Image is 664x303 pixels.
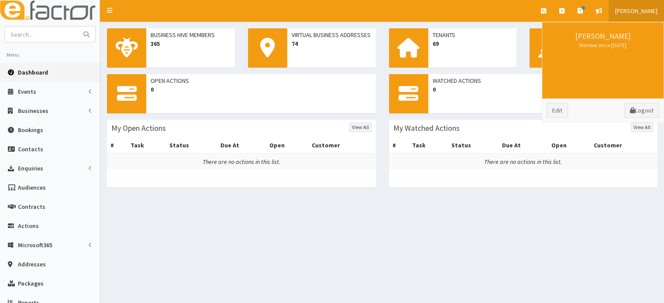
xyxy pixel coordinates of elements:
th: Due At [499,137,547,153]
th: Customer [308,137,375,153]
span: 69 [433,39,513,48]
th: Due At [217,137,266,153]
span: Addresses [18,260,46,268]
span: Watched Actions [433,76,654,85]
span: Businesses [18,107,48,115]
span: Contracts [18,203,45,211]
span: Contacts [18,145,43,153]
h3: My Open Actions [111,124,166,132]
span: Bookings [18,126,43,134]
i: There are no actions in this list. [484,158,562,166]
span: Enquiries [18,164,43,172]
th: Status [166,137,217,153]
h3: My Watched Actions [393,124,460,132]
i: There are no actions in this list. [203,158,280,166]
span: Packages [18,279,44,287]
a: Logout [624,103,659,118]
th: Status [448,137,499,153]
span: Events [18,88,36,95]
th: Open [547,137,590,153]
span: 0 [151,85,372,94]
th: Customer [590,137,657,153]
p: [PERSON_NAME] [547,31,659,49]
a: View All [631,123,653,132]
span: Tenants [433,31,513,39]
span: 74 [292,39,372,48]
a: View All [349,123,372,132]
th: Task [409,137,448,153]
span: Audiences [18,184,46,191]
span: Dashboard [18,68,48,76]
span: 0 [433,85,654,94]
span: [PERSON_NAME] [615,7,657,15]
a: Edit [547,103,568,118]
span: Microsoft365 [18,241,52,249]
span: 365 [151,39,231,48]
span: Business Hive Members [151,31,231,39]
span: Open Actions [151,76,372,85]
input: Search... [5,27,78,42]
span: Virtual Business Addresses [292,31,372,39]
th: Open [266,137,308,153]
small: Member since [DATE] [547,41,659,49]
th: Task [127,137,166,153]
th: # [389,137,409,153]
span: Actions [18,222,39,230]
th: # [107,137,127,153]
